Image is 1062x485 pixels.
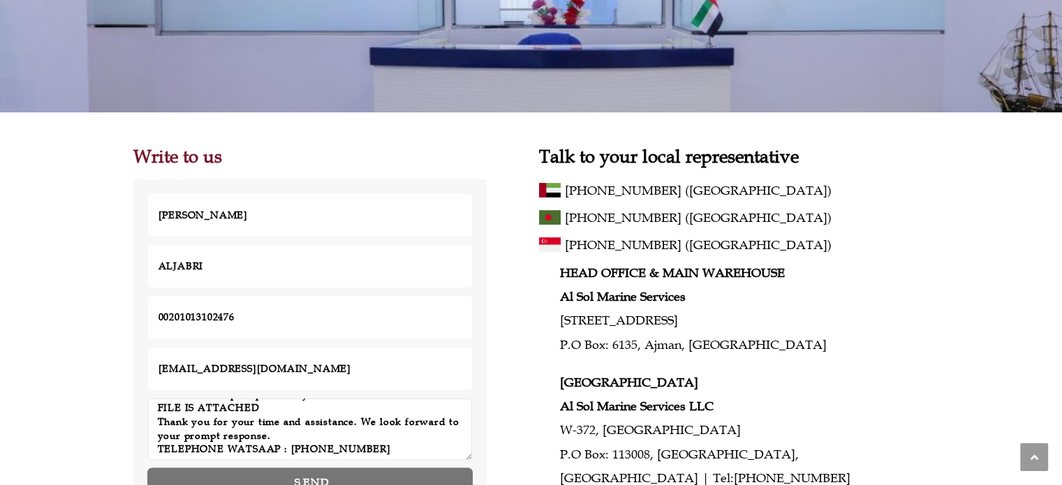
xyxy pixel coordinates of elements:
input: Only numbers and phone characters (#, -, *, etc) are accepted. [147,295,473,339]
strong: Al Sol Marine Services LLC [560,398,714,414]
input: Your Name [147,193,473,237]
h2: Talk to your local representative [539,147,929,165]
strong: HEAD OFFICE & MAIN WAREHOUSE [560,265,785,281]
strong: Al Sol Marine Services [560,289,686,304]
span: [PHONE_NUMBER] ([GEOGRAPHIC_DATA]) [565,234,832,256]
input: Company Name [147,244,473,288]
h2: Write to us [133,147,487,165]
a: Scroll to the top of the page [1020,443,1048,471]
strong: [GEOGRAPHIC_DATA] [560,375,698,390]
span: [PHONE_NUMBER] ([GEOGRAPHIC_DATA]) [565,179,832,202]
span: [PHONE_NUMBER] ([GEOGRAPHIC_DATA]) [565,207,832,229]
a: [PHONE_NUMBER] ([GEOGRAPHIC_DATA]) [565,234,929,256]
a: [PHONE_NUMBER] ([GEOGRAPHIC_DATA]) [565,179,929,202]
a: [PHONE_NUMBER] ([GEOGRAPHIC_DATA]) [565,207,929,229]
p: [STREET_ADDRESS] P.O Box: 6135, Ajman, [GEOGRAPHIC_DATA] [560,261,929,357]
input: Email [147,347,473,391]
